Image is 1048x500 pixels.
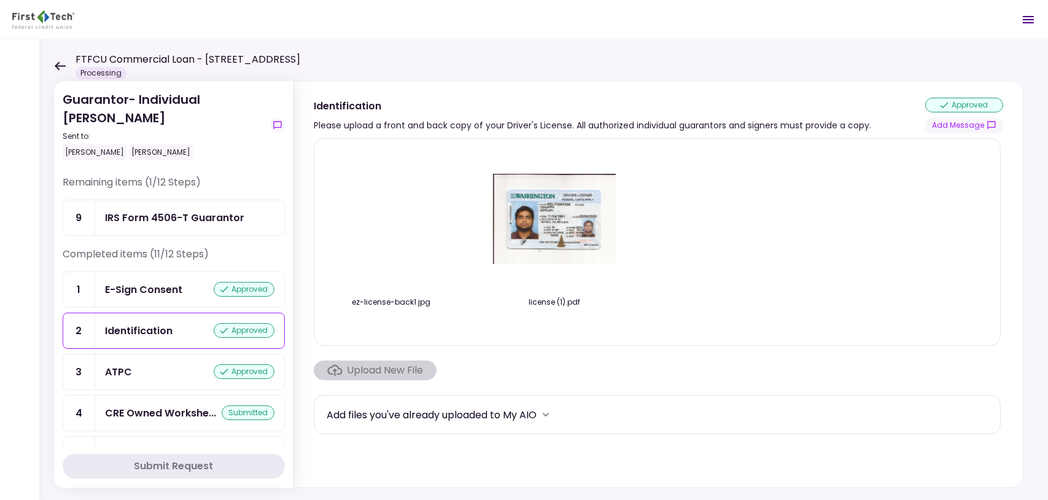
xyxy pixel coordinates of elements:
div: Remaining items (1/12 Steps) [63,175,285,200]
div: Submit Request [134,459,214,474]
div: [PERSON_NAME] [129,144,193,160]
div: Identification [105,323,173,338]
div: 2 [63,313,95,348]
div: CRE Owned Worksheet [105,405,216,421]
div: Processing [76,67,126,79]
div: 9 [63,200,95,235]
div: IdentificationPlease upload a front and back copy of your Driver's License. All authorized indivi... [293,81,1023,488]
button: show-messages [925,117,1003,133]
button: more [537,405,555,424]
div: approved [214,282,274,297]
div: E-Sign Consent [105,282,182,297]
div: ATPC [105,364,132,380]
a: 5Resumeapproved [63,436,285,472]
span: Click here to upload the required document [314,361,437,380]
a: 4CRE Owned Worksheetsubmitted [63,395,285,431]
div: IRS Form 4506-T Guarantor [105,210,244,225]
div: 3 [63,354,95,389]
img: Partner icon [12,10,74,29]
button: Submit Request [63,454,285,479]
div: [PERSON_NAME] [63,144,126,160]
button: show-messages [270,118,285,133]
div: Completed items (11/12 Steps) [63,247,285,271]
a: 2Identificationapproved [63,313,285,349]
div: Add files you've already uploaded to My AIO [327,407,537,423]
div: approved [214,323,274,338]
button: Open menu [1014,5,1043,34]
div: Guarantor- Individual [PERSON_NAME] [63,90,265,160]
h1: FTFCU Commercial Loan - [STREET_ADDRESS] [76,52,300,67]
div: Sent to: [63,131,265,142]
a: 9IRS Form 4506-T Guarantor [63,200,285,236]
div: Identification [314,98,871,114]
div: 1 [63,272,95,307]
div: license (1).pdf [490,297,619,308]
div: submitted [222,405,274,420]
div: 5 [63,437,95,472]
a: 1E-Sign Consentapproved [63,271,285,308]
div: approved [214,364,274,379]
div: Please upload a front and back copy of your Driver's License. All authorized individual guarantor... [314,118,871,133]
a: 3ATPCapproved [63,354,285,390]
div: approved [925,98,1003,112]
div: 4 [63,396,95,431]
div: ez-license-back1.jpg [327,297,456,308]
